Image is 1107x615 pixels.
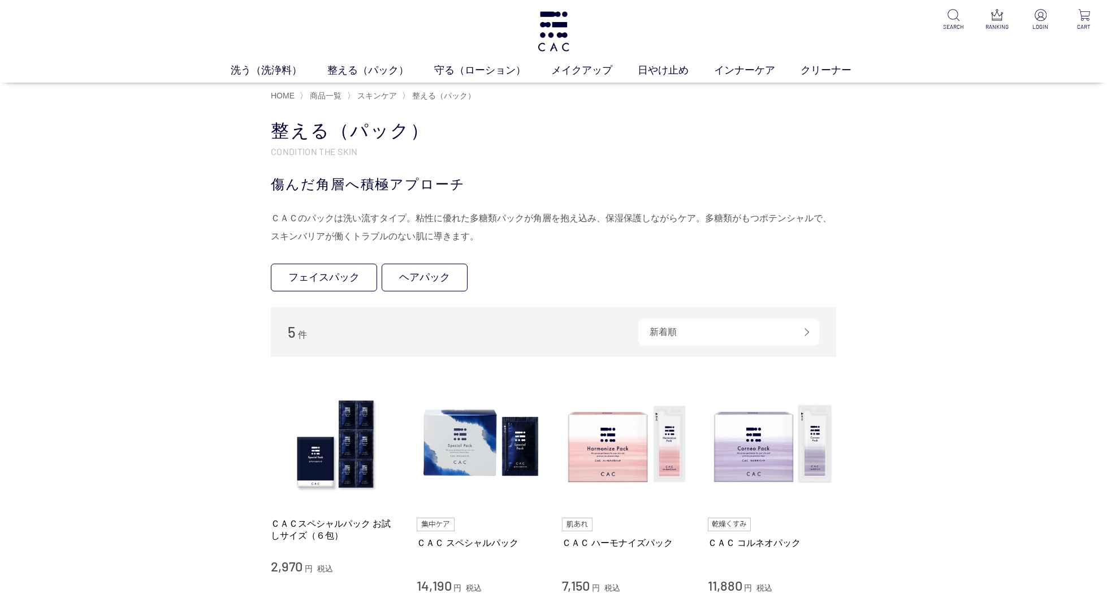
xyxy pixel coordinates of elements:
span: 整える（パック） [412,91,475,100]
a: LOGIN [1027,9,1054,31]
h1: 整える（パック） [271,119,836,143]
img: ＣＡＣ ハーモナイズパック [562,380,691,509]
a: インナーケア [714,63,801,78]
div: 新着順 [638,319,819,346]
li: 〉 [300,91,344,101]
a: RANKING [983,9,1011,31]
img: 集中ケア [417,518,455,531]
span: 税込 [604,583,620,592]
li: 〉 [347,91,400,101]
img: ＣＡＣ コルネオパック [708,380,837,509]
span: 円 [592,583,600,592]
a: スキンケア [355,91,397,100]
a: ＣＡＣ コルネオパック [708,537,837,549]
span: 7,150 [562,577,590,594]
span: 件 [298,330,307,339]
img: ＣＡＣスペシャルパック お試しサイズ（６包） [271,380,400,509]
a: ＣＡＣ スペシャルパック [417,537,546,549]
a: 守る（ローション） [434,63,551,78]
span: 14,190 [417,577,452,594]
a: CART [1070,9,1098,31]
a: 洗う（洗浄料） [231,63,327,78]
span: 税込 [317,564,333,573]
a: HOME [271,91,295,100]
a: フェイスパック [271,264,377,291]
img: ＣＡＣ スペシャルパック [417,380,546,509]
a: メイクアップ [551,63,638,78]
p: CART [1070,23,1098,31]
a: 整える（パック） [410,91,475,100]
span: 円 [305,564,313,573]
a: SEARCH [940,9,967,31]
span: 5 [288,323,296,341]
a: 整える（パック） [327,63,434,78]
span: 円 [453,583,461,592]
a: ＣＡＣスペシャルパック お試しサイズ（６包） [271,518,400,542]
img: 乾燥くすみ [708,518,751,531]
span: 税込 [466,583,482,592]
p: CONDITION THE SKIN [271,145,836,157]
span: 2,970 [271,558,302,574]
span: 円 [744,583,752,592]
a: 日やけ止め [638,63,714,78]
span: スキンケア [357,91,397,100]
a: クリーナー [801,63,877,78]
div: ＣＡＣのパックは洗い流すタイプ。粘性に優れた多糖類パックが角層を抱え込み、保湿保護しながらケア。多糖類がもつポテンシャルで、スキンバリアが働くトラブルのない肌に導きます。 [271,209,836,246]
span: 税込 [756,583,772,592]
p: RANKING [983,23,1011,31]
span: 商品一覧 [310,91,341,100]
a: 商品一覧 [308,91,341,100]
a: ヘアパック [382,264,468,291]
p: LOGIN [1027,23,1054,31]
img: logo [536,11,572,51]
p: SEARCH [940,23,967,31]
span: 11,880 [708,577,742,594]
a: ＣＡＣ ハーモナイズパック [562,537,691,549]
img: 肌あれ [562,518,593,531]
div: 傷んだ角層へ積極アプローチ [271,174,836,195]
li: 〉 [402,91,478,101]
